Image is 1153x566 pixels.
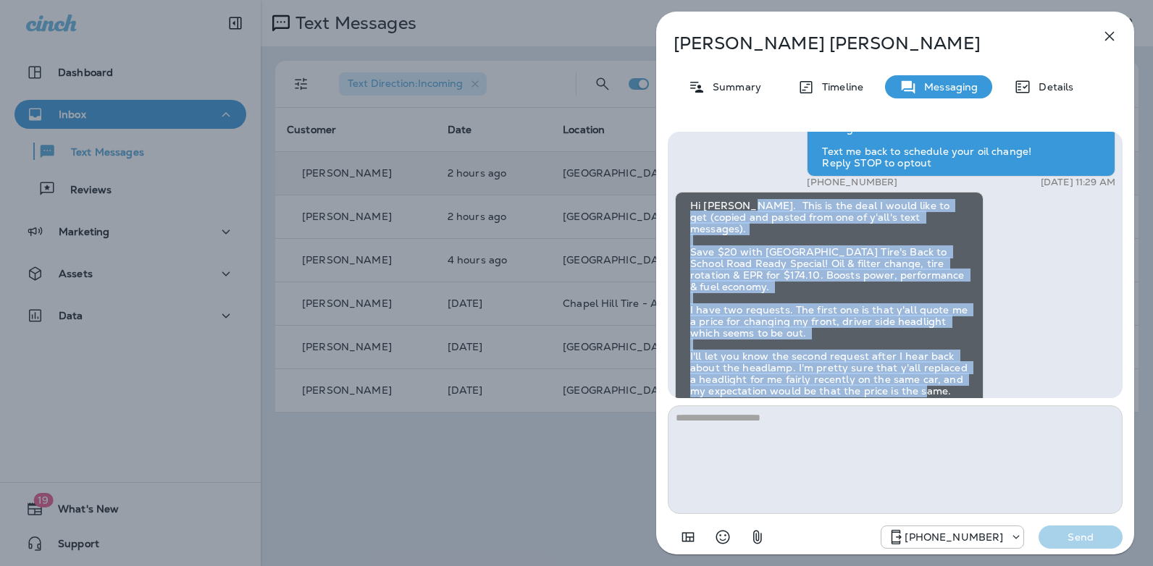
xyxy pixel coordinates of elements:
[705,81,761,93] p: Summary
[674,523,703,552] button: Add in a premade template
[675,192,984,439] div: Hi [PERSON_NAME]. This is the deal I would like to get (copied and pasted from one of y'all's tex...
[905,531,1003,543] p: [PHONE_NUMBER]
[815,81,863,93] p: Timeline
[881,528,1023,546] div: +1 (984) 409-9300
[1031,81,1073,93] p: Details
[708,523,737,552] button: Select an emoji
[807,177,897,188] p: [PHONE_NUMBER]
[674,33,1069,54] p: [PERSON_NAME] [PERSON_NAME]
[1041,177,1115,188] p: [DATE] 11:29 AM
[917,81,978,93] p: Messaging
